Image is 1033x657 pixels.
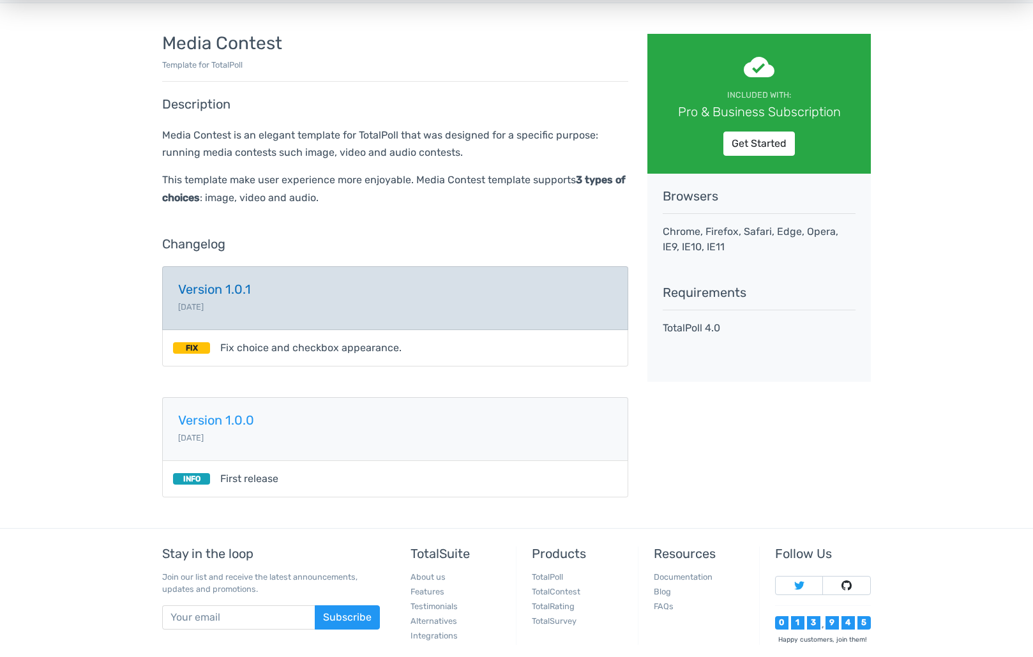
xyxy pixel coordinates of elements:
a: TotalRating [532,601,575,611]
h5: Changelog [162,237,628,251]
div: 0 [775,616,788,630]
small: FIX [173,342,210,354]
h5: Version 1.0.0 [178,413,612,427]
h5: Stay in the loop [162,547,380,561]
span: cloud_done [744,52,774,82]
p: Media Contest is an elegant template for TotalPoll that was designed for a specific purpose: runn... [162,126,628,161]
div: 1 [791,616,804,630]
p: Chrome, Firefox, Safari, Edge, Opera, IE9, IE10, IE11 [663,224,856,255]
h5: TotalSuite [411,547,506,561]
a: Testimonials [411,601,458,611]
div: 9 [826,616,839,630]
a: Documentation [654,572,713,582]
h5: Description [162,97,628,111]
div: 5 [857,616,871,630]
div: Happy customers, join them! [775,635,871,644]
img: Follow TotalSuite on Github [841,580,852,591]
a: Blog [654,587,671,596]
p: Template for TotalPoll [162,59,628,71]
a: Features [411,587,444,596]
h5: Browsers [663,189,856,203]
span: Fix choice and checkbox appearance. [220,340,402,356]
h5: Products [532,547,628,561]
small: [DATE] [178,433,204,442]
img: Follow TotalSuite on Twitter [794,580,804,591]
p: This template make user experience more enjoyable. Media Contest template supports : image, video... [162,171,628,206]
a: Get Started [723,132,795,156]
a: Version 1.0.0 [DATE] [162,397,628,461]
h5: Follow Us [775,547,871,561]
a: TotalContest [532,587,580,596]
a: Alternatives [411,616,457,626]
h3: Media Contest [162,34,628,54]
p: TotalPoll 4.0 [663,321,856,336]
strong: 3 types of choices [162,174,626,203]
span: First release [220,471,278,487]
input: Your email [162,605,315,630]
h5: Requirements [663,285,856,299]
small: INFO [173,473,210,485]
p: Join our list and receive the latest announcements, updates and promotions. [162,571,380,595]
div: 4 [841,616,855,630]
a: TotalPoll [532,572,563,582]
a: FAQs [654,601,674,611]
div: Pro & Business Subscription [665,102,853,121]
a: Integrations [411,631,458,640]
div: , [820,621,826,630]
button: Subscribe [315,605,380,630]
a: TotalSurvey [532,616,577,626]
small: [DATE] [178,302,204,312]
a: About us [411,572,446,582]
div: 3 [807,616,820,630]
h5: Resources [654,547,750,561]
small: Included with: [727,90,791,100]
h5: Version 1.0.1 [178,282,612,296]
a: Version 1.0.1 [DATE] [162,266,628,330]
